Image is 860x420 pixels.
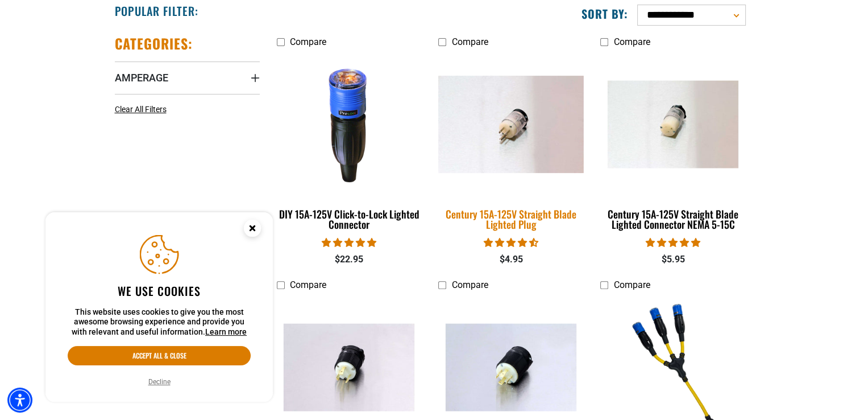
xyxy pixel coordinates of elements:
label: Sort by: [581,6,628,21]
a: DIY 15A-125V Click-to-Lock Lighted Connector DIY 15A-125V Click-to-Lock Lighted Connector [277,53,422,236]
span: Clear All Filters [115,105,167,114]
div: $22.95 [277,253,422,266]
a: Century 15A-125V Straight Blade Lighted Connector NEMA 5-15C Century 15A-125V Straight Blade Ligh... [600,53,745,236]
div: Century 15A-125V Straight Blade Lighted Plug [438,209,583,229]
div: Century 15A-125V Straight Blade Lighted Connector NEMA 5-15C [600,209,745,229]
span: 5.00 stars [646,237,700,248]
span: Compare [451,279,488,290]
div: Accessibility Menu [7,388,32,413]
button: Accept all & close [68,346,251,365]
img: Century 30A-250V Twistlock Plug NEMA L6-30P [277,324,421,411]
span: Compare [613,36,650,47]
img: Century 30A-250V Twistlock Plug, NEMA L15-30P [439,324,583,411]
h2: Popular Filter: [115,3,198,18]
div: $5.95 [600,253,745,266]
span: Compare [613,279,650,290]
span: 4.38 stars [484,237,538,248]
button: Decline [145,376,174,388]
summary: Amperage [115,61,260,93]
span: Compare [290,279,326,290]
img: Century 15A-125V Straight Blade Lighted Plug [431,76,591,173]
a: This website uses cookies to give you the most awesome browsing experience and provide you with r... [205,327,247,336]
h2: Categories: [115,35,193,52]
span: Compare [290,36,326,47]
a: Clear All Filters [115,104,171,116]
div: DIY 15A-125V Click-to-Lock Lighted Connector [277,209,422,229]
img: Century 15A-125V Straight Blade Lighted Connector NEMA 5-15C [601,80,745,168]
span: Compare [451,36,488,47]
aside: Cookie Consent [45,212,273,402]
button: Close this option [232,212,273,248]
a: Century 15A-125V Straight Blade Lighted Plug Century 15A-125V Straight Blade Lighted Plug [438,53,583,236]
p: This website uses cookies to give you the most awesome browsing experience and provide you with r... [68,307,251,337]
span: Amperage [115,71,168,84]
div: $4.95 [438,253,583,266]
span: 4.84 stars [322,237,376,248]
h2: We use cookies [68,283,251,298]
img: DIY 15A-125V Click-to-Lock Lighted Connector [277,59,421,190]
